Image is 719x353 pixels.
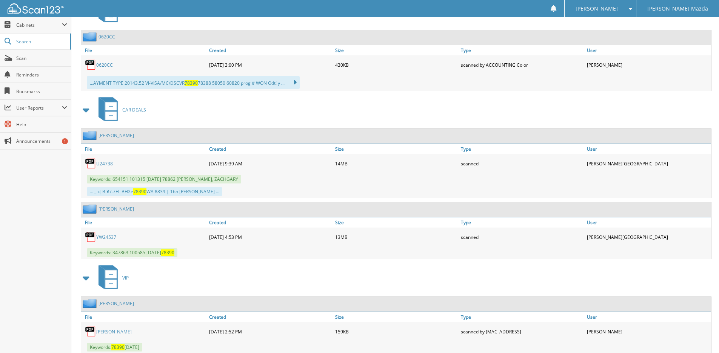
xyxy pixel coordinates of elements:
[81,45,207,55] a: File
[459,45,585,55] a: Type
[647,6,708,11] span: [PERSON_NAME] Mazda
[333,144,459,154] a: Size
[133,188,146,195] span: 78390
[85,231,96,243] img: PDF.png
[83,32,99,41] img: folder2.png
[85,326,96,337] img: PDF.png
[585,217,711,228] a: User
[83,204,99,214] img: folder2.png
[94,263,129,293] a: VIP
[96,160,113,167] a: U24738
[207,144,333,154] a: Created
[207,156,333,171] div: [DATE] 9:39 AM
[207,312,333,322] a: Created
[585,57,711,72] div: [PERSON_NAME]
[85,158,96,169] img: PDF.png
[207,324,333,339] div: [DATE] 2:52 PM
[585,156,711,171] div: [PERSON_NAME][GEOGRAPHIC_DATA]
[333,57,459,72] div: 430KB
[161,249,174,256] span: 78390
[81,217,207,228] a: File
[207,229,333,245] div: [DATE] 4:53 PM
[207,45,333,55] a: Created
[99,132,134,139] a: [PERSON_NAME]
[81,144,207,154] a: File
[459,312,585,322] a: Type
[585,324,711,339] div: [PERSON_NAME]
[87,76,300,89] div: ...AYMENT TYPE 20143.52 VI-VISA/MC/DSCVR 78388 58050 60820 prog # WON Odt! y ...
[333,229,459,245] div: 13MB
[585,144,711,154] a: User
[459,57,585,72] div: scanned by ACCOUNTING Color
[83,299,99,308] img: folder2.png
[16,55,67,61] span: Scan
[85,59,96,70] img: PDF.png
[576,6,618,11] span: [PERSON_NAME]
[16,105,62,111] span: User Reports
[94,95,146,125] a: CAR DEALS
[16,72,67,78] span: Reminders
[333,156,459,171] div: 14MB
[333,217,459,228] a: Size
[8,3,64,14] img: scan123-logo-white.svg
[585,229,711,245] div: [PERSON_NAME][GEOGRAPHIC_DATA]
[459,217,585,228] a: Type
[111,344,125,350] span: 78390
[207,217,333,228] a: Created
[16,138,67,144] span: Announcements
[16,22,62,28] span: Cabinets
[99,34,115,40] a: 0620CC
[585,312,711,322] a: User
[16,38,66,45] span: Search
[96,62,113,68] a: 0620CC
[585,45,711,55] a: User
[333,324,459,339] div: 159KB
[459,324,585,339] div: scanned by [MAC_ADDRESS]
[83,131,99,140] img: folder2.png
[62,138,68,144] div: 1
[87,343,142,351] span: Keywords: [DATE]
[459,156,585,171] div: scanned
[96,329,132,335] a: [PERSON_NAME]
[99,206,134,212] a: [PERSON_NAME]
[459,144,585,154] a: Type
[87,175,241,183] span: Keywords: 654151 101315 [DATE] 78862 [PERSON_NAME], ZACHGARY
[87,187,222,196] div: ... _ «|B ¥7.7H- BH2e WA 8839 | 16o [PERSON_NAME] ...
[122,275,129,281] span: VIP
[99,300,134,307] a: [PERSON_NAME]
[96,234,116,240] a: YW24537
[87,248,177,257] span: Keywords: 347863 100585 [DATE]
[122,107,146,113] span: CAR DEALS
[333,312,459,322] a: Size
[207,57,333,72] div: [DATE] 3:00 PM
[16,88,67,95] span: Bookmarks
[333,45,459,55] a: Size
[681,317,719,353] iframe: Chat Widget
[185,80,198,86] span: 78390
[459,229,585,245] div: scanned
[16,121,67,128] span: Help
[81,312,207,322] a: File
